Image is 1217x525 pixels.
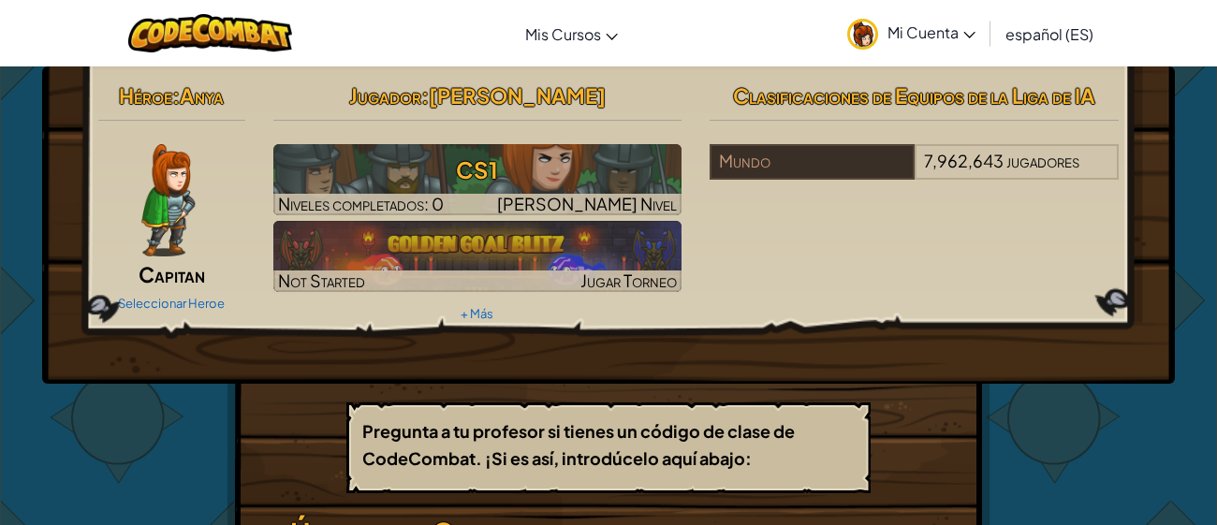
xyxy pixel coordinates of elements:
[128,14,292,52] img: CodeCombat logo
[924,150,1004,171] span: 7,962,643
[497,193,677,214] span: [PERSON_NAME] Nivel
[278,193,444,214] span: Niveles completados: 0
[273,149,682,191] h3: CS1
[172,82,180,109] span: :
[141,144,195,256] img: captain-pose.png
[847,19,878,50] img: avatar
[996,8,1103,59] a: español (ES)
[525,24,601,44] span: Mis Cursos
[273,221,682,292] a: Not StartedJugar Torneo
[733,82,1095,109] span: Clasificaciones de Equipos de la Liga de IA
[273,144,682,215] a: Jugar Siguiente Nivel
[273,221,682,292] img: Golden Goal
[421,82,429,109] span: :
[273,144,682,215] img: CS1
[710,144,914,180] div: Mundo
[118,296,225,311] a: Seleccionar Heroe
[429,82,606,109] span: [PERSON_NAME]
[580,270,677,291] span: Jugar Torneo
[362,420,795,469] b: Pregunta a tu profesor si tienes un código de clase de CodeCombat. ¡Si es así, introdúcelo aquí a...
[180,82,224,109] span: Anya
[349,82,421,109] span: Jugador
[119,82,172,109] span: Héroe
[516,8,627,59] a: Mis Cursos
[887,22,975,42] span: Mi Cuenta
[1006,150,1079,171] span: jugadores
[461,306,493,321] a: + Más
[278,270,365,291] span: Not Started
[838,4,985,63] a: Mi Cuenta
[1005,24,1093,44] span: español (ES)
[139,261,205,287] span: Capitan
[710,162,1119,183] a: Mundo7,962,643jugadores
